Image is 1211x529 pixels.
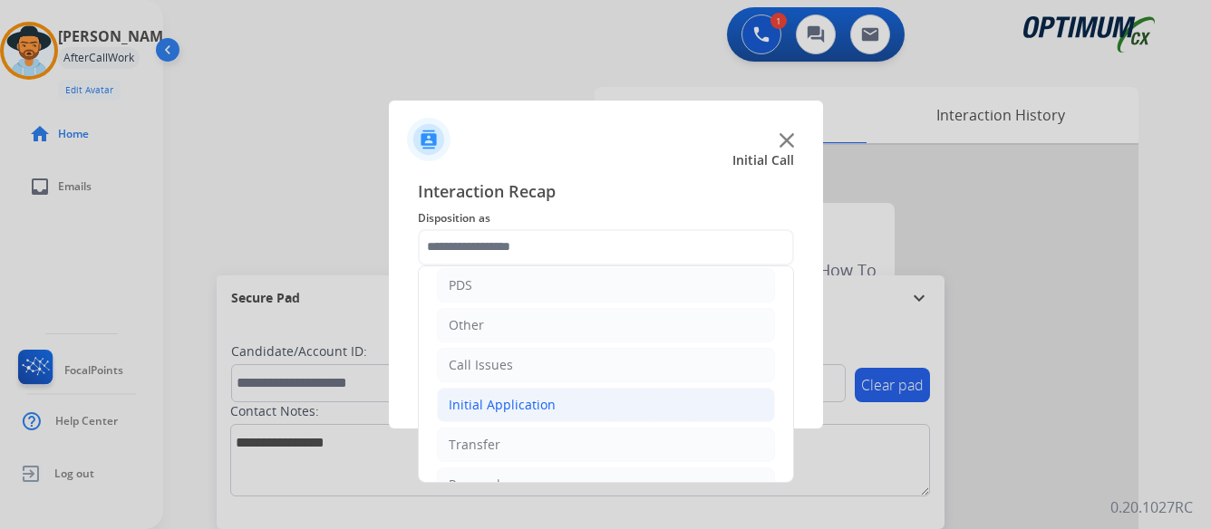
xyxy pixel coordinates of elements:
[449,476,500,494] div: Renewal
[1110,496,1193,518] p: 0.20.1027RC
[418,178,794,207] span: Interaction Recap
[449,356,513,374] div: Call Issues
[407,118,450,161] img: contactIcon
[449,396,556,414] div: Initial Application
[449,436,500,454] div: Transfer
[418,207,794,229] span: Disposition as
[732,151,794,169] span: Initial Call
[449,276,472,294] div: PDS
[449,316,484,334] div: Other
